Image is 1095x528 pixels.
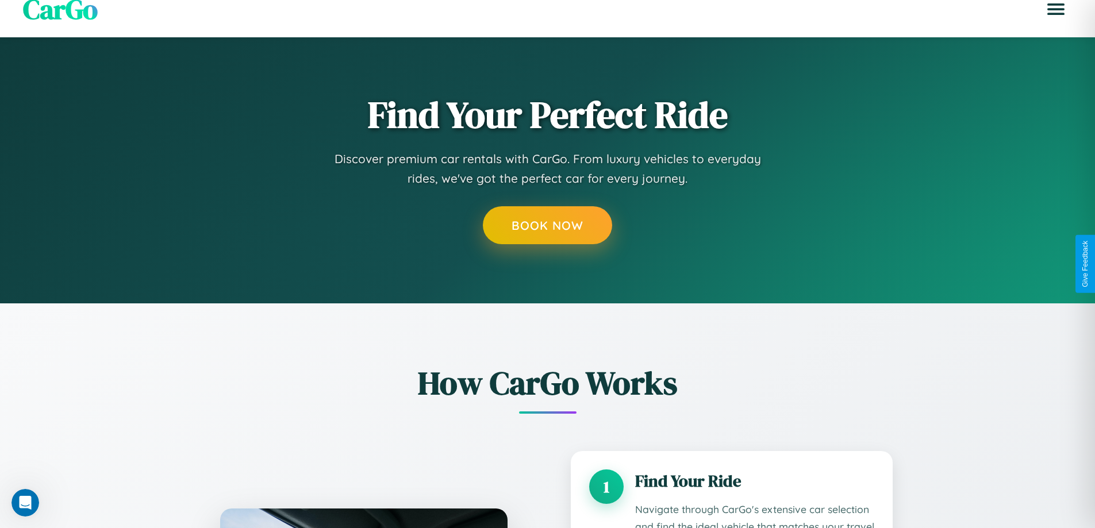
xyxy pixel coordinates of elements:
[589,469,624,504] div: 1
[368,95,728,135] h1: Find Your Perfect Ride
[318,149,778,188] p: Discover premium car rentals with CarGo. From luxury vehicles to everyday rides, we've got the pe...
[11,489,39,517] iframe: Intercom live chat
[635,469,874,492] h3: Find Your Ride
[483,206,612,244] button: Book Now
[203,361,893,405] h2: How CarGo Works
[1081,241,1089,287] div: Give Feedback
